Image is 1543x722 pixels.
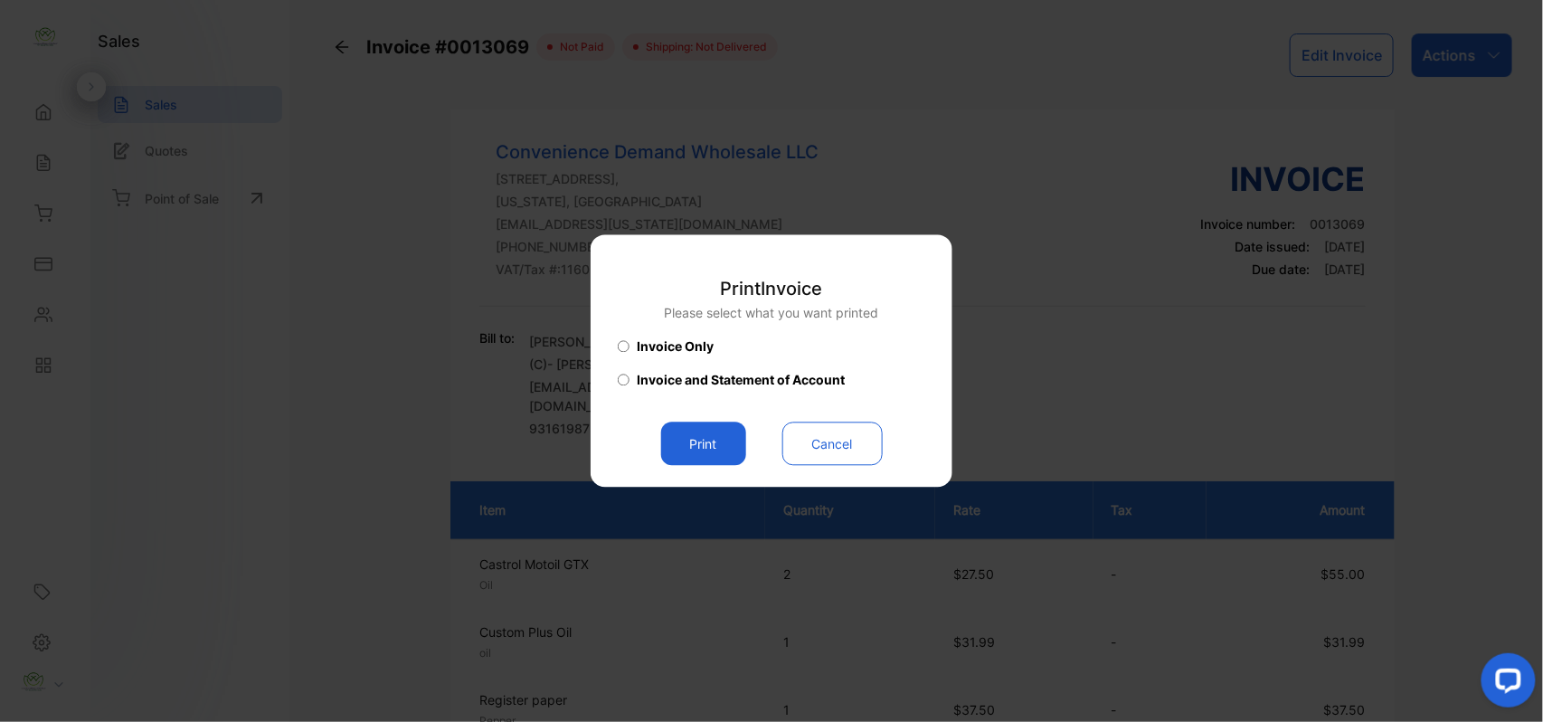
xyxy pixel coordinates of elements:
span: Invoice Only [637,337,714,356]
button: Print [661,423,746,466]
p: Please select what you want printed [665,304,879,323]
span: Invoice and Statement of Account [637,371,845,390]
button: Cancel [782,423,883,466]
p: Print Invoice [665,276,879,303]
iframe: LiveChat chat widget [1467,646,1543,722]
